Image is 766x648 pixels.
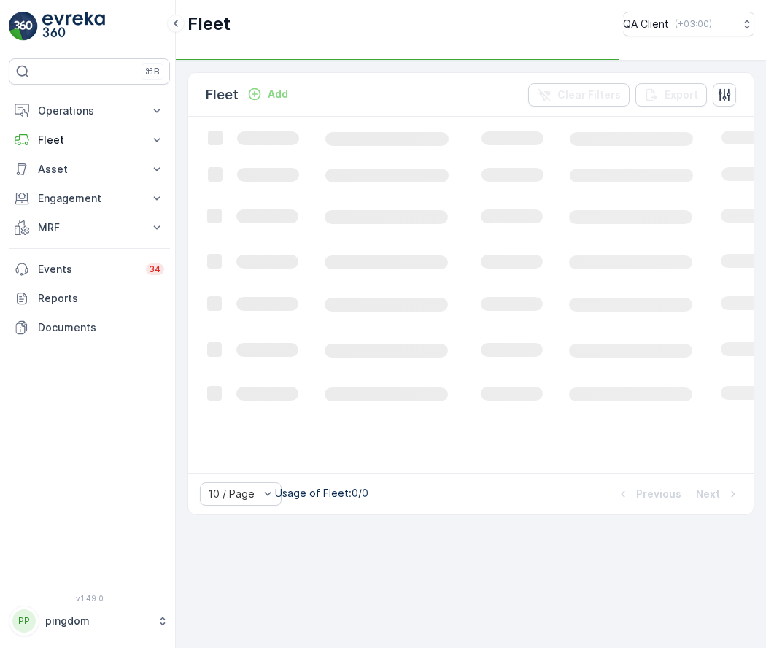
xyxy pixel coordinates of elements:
p: Operations [38,104,141,118]
p: Clear Filters [557,88,621,102]
a: Documents [9,313,170,342]
p: pingdom [45,614,150,628]
p: Usage of Fleet : 0/0 [275,486,368,501]
p: Reports [38,291,164,306]
p: MRF [38,220,141,235]
p: Previous [636,487,681,501]
img: logo_light-DOdMpM7g.png [42,12,105,41]
p: Asset [38,162,141,177]
p: Export [665,88,698,102]
button: Engagement [9,184,170,213]
p: QA Client [623,17,669,31]
p: ⌘B [145,66,160,77]
a: Events34 [9,255,170,284]
button: PPpingdom [9,606,170,636]
p: Fleet [38,133,141,147]
button: Clear Filters [528,83,630,107]
button: Previous [614,485,683,503]
p: Add [268,87,288,101]
img: logo [9,12,38,41]
button: Next [695,485,742,503]
p: Events [38,262,137,277]
p: ( +03:00 ) [675,18,712,30]
p: Next [696,487,720,501]
button: Asset [9,155,170,184]
p: Engagement [38,191,141,206]
div: PP [12,609,36,633]
a: Reports [9,284,170,313]
p: Fleet [187,12,231,36]
p: 34 [149,263,161,275]
button: MRF [9,213,170,242]
button: Operations [9,96,170,126]
span: v 1.49.0 [9,594,170,603]
p: Documents [38,320,164,335]
button: Fleet [9,126,170,155]
button: Add [241,85,294,103]
p: Fleet [206,85,239,105]
button: Export [635,83,707,107]
button: QA Client(+03:00) [623,12,754,36]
